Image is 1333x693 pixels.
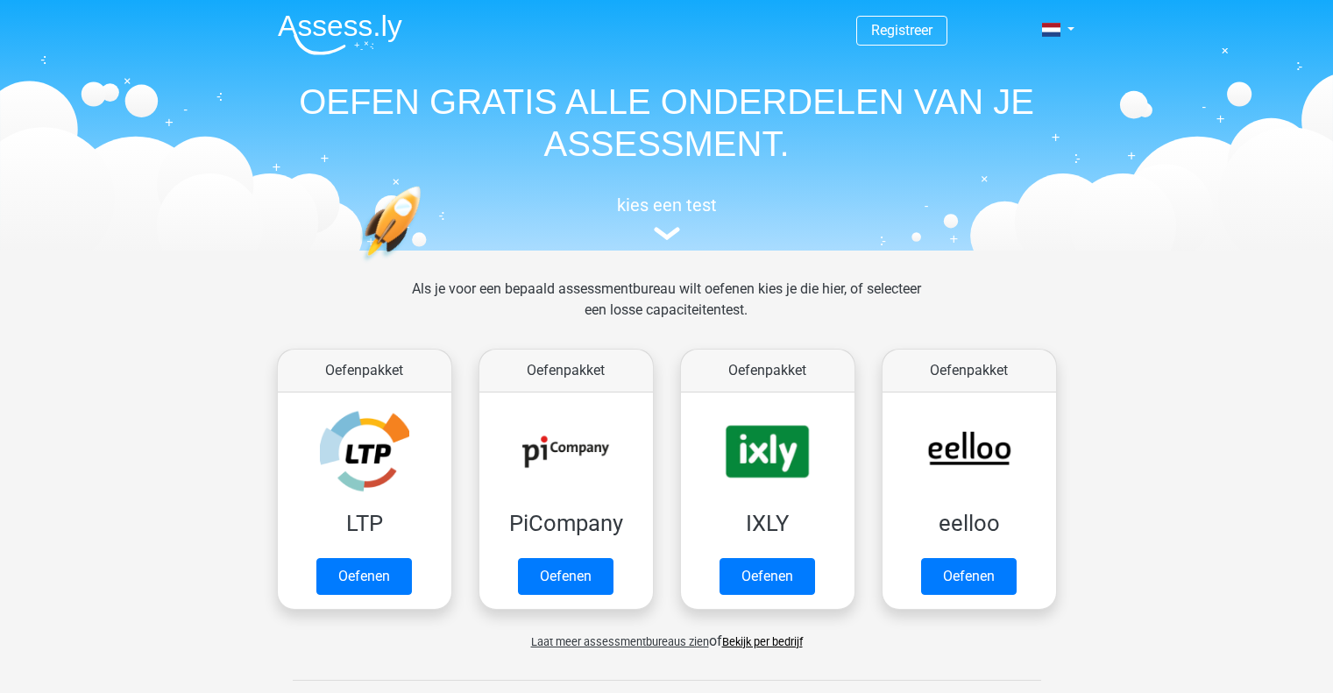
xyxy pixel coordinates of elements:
span: Laat meer assessmentbureaus zien [531,635,709,648]
h1: OEFEN GRATIS ALLE ONDERDELEN VAN JE ASSESSMENT. [264,81,1070,165]
a: Oefenen [921,558,1017,595]
a: Oefenen [518,558,613,595]
a: Bekijk per bedrijf [722,635,803,648]
img: Assessly [278,14,402,55]
div: of [264,617,1070,652]
h5: kies een test [264,194,1070,216]
a: Oefenen [316,558,412,595]
a: kies een test [264,194,1070,241]
div: Als je voor een bepaald assessmentbureau wilt oefenen kies je die hier, of selecteer een losse ca... [398,279,935,342]
img: oefenen [360,186,489,344]
img: assessment [654,227,680,240]
a: Oefenen [720,558,815,595]
a: Registreer [871,22,932,39]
